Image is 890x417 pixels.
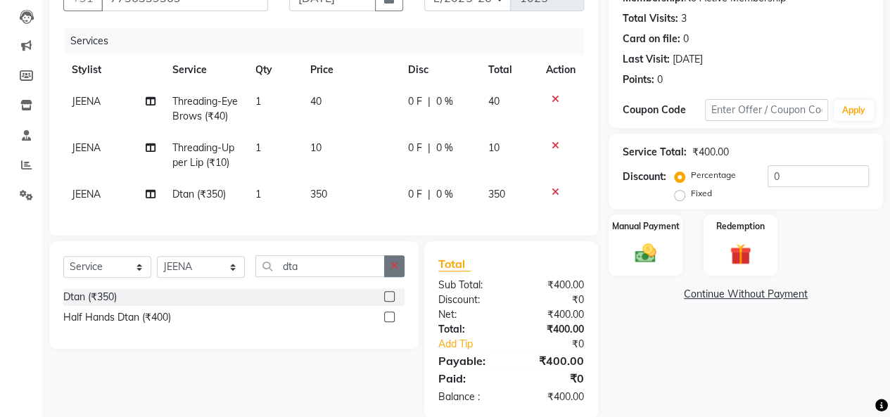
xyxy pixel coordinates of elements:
span: | [428,187,431,202]
a: Continue Without Payment [611,287,880,302]
span: JEENA [72,141,101,154]
span: 40 [488,95,500,108]
th: Stylist [63,54,164,86]
th: Price [302,54,400,86]
div: ₹0 [511,370,595,387]
th: Action [538,54,584,86]
img: _cash.svg [628,241,663,266]
span: Total [438,257,471,271]
span: JEENA [72,188,101,200]
span: 0 % [436,141,453,155]
span: 0 % [436,187,453,202]
th: Total [480,54,538,86]
div: Total Visits: [623,11,678,26]
div: Net: [428,307,511,322]
div: ₹400.00 [511,278,595,293]
div: ₹0 [511,293,595,307]
div: Points: [623,72,654,87]
div: ₹400.00 [511,307,595,322]
span: 1 [255,141,261,154]
span: 1 [255,95,261,108]
div: ₹400.00 [692,145,729,160]
div: Coupon Code [623,103,705,117]
input: Search or Scan [255,255,385,277]
div: Discount: [428,293,511,307]
span: 350 [488,188,505,200]
th: Service [164,54,246,86]
img: _gift.svg [723,241,758,267]
div: ₹400.00 [511,322,595,337]
span: 1 [255,188,261,200]
label: Fixed [691,187,712,200]
div: Half Hands Dtan (₹400) [63,310,171,325]
div: Service Total: [623,145,687,160]
div: Card on file: [623,32,680,46]
div: Sub Total: [428,278,511,293]
span: JEENA [72,95,101,108]
span: 0 F [408,187,422,202]
div: 3 [681,11,687,26]
div: Balance : [428,390,511,404]
span: Threading-EyeBrows (₹40) [172,95,238,122]
label: Manual Payment [612,220,680,233]
div: 0 [683,32,689,46]
div: [DATE] [673,52,703,67]
div: Services [65,28,595,54]
th: Qty [247,54,302,86]
div: Paid: [428,370,511,387]
div: 0 [657,72,663,87]
div: Total: [428,322,511,337]
div: ₹400.00 [511,390,595,404]
span: 0 % [436,94,453,109]
span: | [428,94,431,109]
div: ₹400.00 [511,352,595,369]
div: ₹0 [525,337,595,352]
div: Last Visit: [623,52,670,67]
span: Dtan (₹350) [172,188,226,200]
span: 10 [488,141,500,154]
span: 0 F [408,141,422,155]
span: 40 [310,95,322,108]
th: Disc [400,54,480,86]
a: Add Tip [428,337,525,352]
div: Payable: [428,352,511,369]
div: Dtan (₹350) [63,290,117,304]
button: Apply [834,100,874,121]
div: Discount: [623,169,666,184]
input: Enter Offer / Coupon Code [705,99,828,121]
span: | [428,141,431,155]
span: 350 [310,188,327,200]
span: 0 F [408,94,422,109]
span: Threading-Upper Lip (₹10) [172,141,234,169]
span: 10 [310,141,322,154]
label: Redemption [716,220,765,233]
label: Percentage [691,169,736,181]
